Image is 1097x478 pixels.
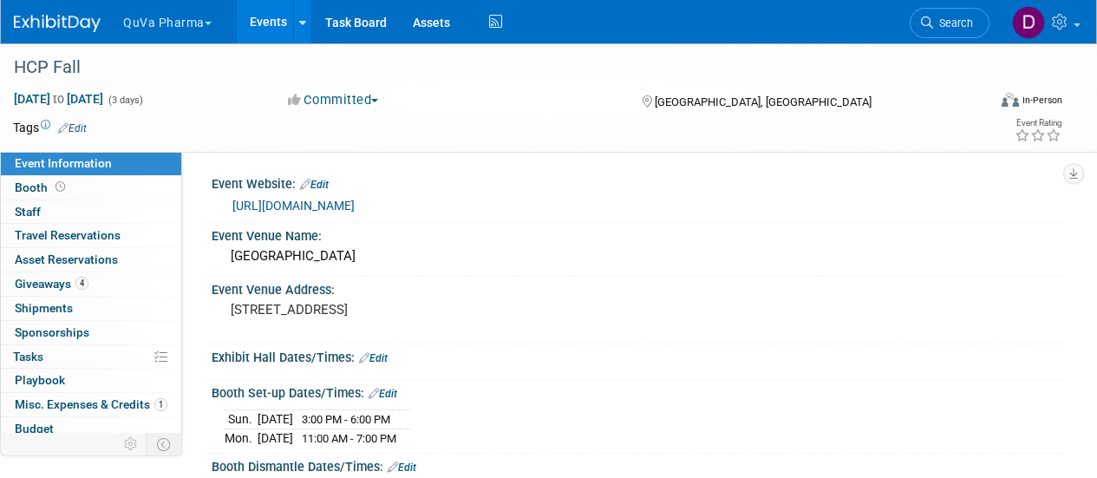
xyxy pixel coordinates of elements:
[1012,6,1045,39] img: Danielle Mitchell
[1,272,181,296] a: Giveaways4
[1,417,181,441] a: Budget
[1,369,181,392] a: Playbook
[14,15,101,32] img: ExhibitDay
[212,344,1062,367] div: Exhibit Hall Dates/Times:
[212,171,1062,193] div: Event Website:
[1,152,181,175] a: Event Information
[1,393,181,416] a: Misc. Expenses & Credits1
[107,95,143,106] span: (3 days)
[1002,93,1019,107] img: Format-Inperson.png
[15,301,73,315] span: Shipments
[909,90,1062,116] div: Event Format
[154,398,167,411] span: 1
[116,433,147,455] td: Personalize Event Tab Strip
[13,350,43,363] span: Tasks
[212,380,1062,403] div: Booth Set-up Dates/Times:
[655,95,872,108] span: [GEOGRAPHIC_DATA], [GEOGRAPHIC_DATA]
[300,179,329,191] a: Edit
[1,176,181,200] a: Booth
[1,248,181,272] a: Asset Reservations
[225,429,258,447] td: Mon.
[258,409,293,429] td: [DATE]
[282,91,385,109] button: Committed
[302,413,390,426] span: 3:00 PM - 6:00 PM
[369,388,397,400] a: Edit
[15,156,112,170] span: Event Information
[52,180,69,193] span: Booth not reserved yet
[58,122,87,134] a: Edit
[75,277,88,290] span: 4
[15,205,41,219] span: Staff
[225,409,258,429] td: Sun.
[8,52,973,83] div: HCP Fall
[212,223,1062,245] div: Event Venue Name:
[15,277,88,291] span: Giveaways
[1,297,181,320] a: Shipments
[13,91,104,107] span: [DATE] [DATE]
[232,199,355,213] a: [URL][DOMAIN_NAME]
[1,321,181,344] a: Sponsorships
[147,433,182,455] td: Toggle Event Tabs
[15,422,54,435] span: Budget
[15,373,65,387] span: Playbook
[15,252,118,266] span: Asset Reservations
[258,429,293,447] td: [DATE]
[50,92,67,106] span: to
[1015,119,1061,128] div: Event Rating
[1,224,181,247] a: Travel Reservations
[910,8,989,38] a: Search
[15,397,167,411] span: Misc. Expenses & Credits
[1,200,181,224] a: Staff
[15,325,89,339] span: Sponsorships
[933,16,973,29] span: Search
[225,243,1049,270] div: [GEOGRAPHIC_DATA]
[15,180,69,194] span: Booth
[15,228,121,242] span: Travel Reservations
[13,119,87,136] td: Tags
[359,352,388,364] a: Edit
[302,432,396,445] span: 11:00 AM - 7:00 PM
[1,345,181,369] a: Tasks
[231,302,547,318] pre: [STREET_ADDRESS]
[212,454,1062,476] div: Booth Dismantle Dates/Times:
[212,277,1062,298] div: Event Venue Address:
[388,462,416,474] a: Edit
[1022,94,1062,107] div: In-Person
